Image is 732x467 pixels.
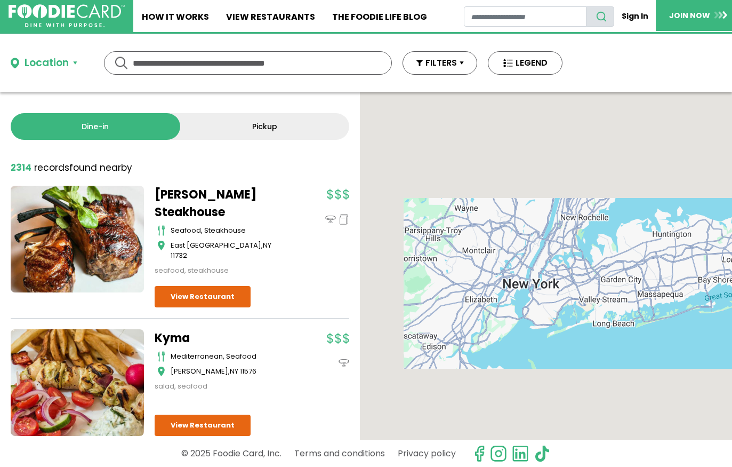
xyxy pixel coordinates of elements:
[11,56,77,71] button: Location
[614,6,656,26] a: Sign In
[157,366,165,377] img: map_icon.svg
[171,250,187,260] span: 11732
[512,445,529,462] img: linkedin.svg
[325,214,336,225] img: dinein_icon.svg
[398,444,456,463] a: Privacy policy
[155,186,288,221] a: [PERSON_NAME] Steakhouse
[11,161,132,175] div: found nearby
[171,366,228,376] span: [PERSON_NAME]
[157,240,165,251] img: map_icon.svg
[263,240,271,250] span: NY
[181,444,281,463] p: © 2025 Foodie Card, Inc.
[34,161,69,174] span: records
[25,56,69,71] div: Location
[240,366,256,376] span: 11576
[157,225,165,236] img: cutlery_icon.svg
[403,51,477,75] button: FILTERS
[339,358,349,368] img: dinein_icon.svg
[171,240,261,250] span: East [GEOGRAPHIC_DATA]
[171,351,288,362] div: mediterranean, seafood
[230,366,238,376] span: NY
[586,6,614,27] button: search
[171,225,288,236] div: seafood, steakhouse
[155,415,251,436] a: View Restaurant
[471,445,488,462] svg: check us out on facebook
[464,6,586,27] input: restaurant search
[11,161,31,174] strong: 2314
[488,51,562,75] button: LEGEND
[171,240,288,261] div: ,
[155,381,288,392] div: salad, seafood
[9,4,125,28] img: FoodieCard; Eat, Drink, Save, Donate
[171,366,288,377] div: ,
[180,113,350,140] a: Pickup
[155,329,288,347] a: Kyma
[534,445,551,462] img: tiktok.svg
[155,286,251,307] a: View Restaurant
[155,265,288,276] div: seafood, steakhouse
[294,444,385,463] a: Terms and conditions
[339,214,349,225] img: pickup_icon.svg
[157,351,165,362] img: cutlery_icon.svg
[11,113,180,140] a: Dine-in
